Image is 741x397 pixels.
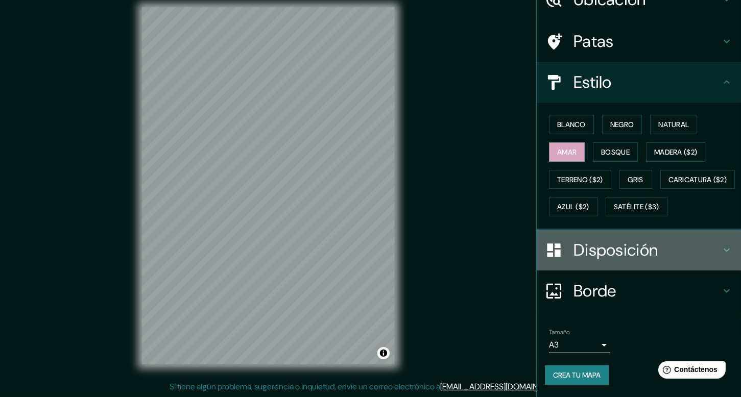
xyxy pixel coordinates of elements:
button: Crea tu mapa [545,365,609,385]
button: Gris [619,170,652,189]
font: Gris [628,175,643,184]
font: Crea tu mapa [553,370,601,380]
font: Madera ($2) [654,147,697,157]
button: Blanco [549,115,594,134]
button: Azul ($2) [549,197,597,216]
div: Estilo [537,62,741,103]
a: [EMAIL_ADDRESS][DOMAIN_NAME] [440,381,566,392]
div: Patas [537,21,741,62]
button: Activar o desactivar atribución [377,347,390,359]
font: Borde [573,280,616,302]
button: Negro [602,115,642,134]
button: Satélite ($3) [606,197,667,216]
button: Amar [549,142,585,162]
div: A3 [549,337,610,353]
button: Madera ($2) [646,142,705,162]
font: Amar [557,147,577,157]
button: Caricatura ($2) [660,170,735,189]
font: Blanco [557,120,586,129]
button: Natural [650,115,697,134]
button: Terreno ($2) [549,170,611,189]
font: Si tiene algún problema, sugerencia o inquietud, envíe un correo electrónico a [170,381,440,392]
font: Natural [658,120,689,129]
font: Caricatura ($2) [668,175,727,184]
font: Patas [573,31,614,52]
button: Bosque [593,142,638,162]
font: Satélite ($3) [614,203,659,212]
font: Terreno ($2) [557,175,603,184]
font: Negro [610,120,634,129]
div: Disposición [537,230,741,270]
canvas: Mapa [142,7,395,364]
font: Azul ($2) [557,203,589,212]
font: Disposición [573,239,658,261]
font: A3 [549,339,559,350]
iframe: Lanzador de widgets de ayuda [650,357,730,386]
font: Tamaño [549,328,570,336]
font: Bosque [601,147,630,157]
div: Borde [537,270,741,311]
font: Estilo [573,71,612,93]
